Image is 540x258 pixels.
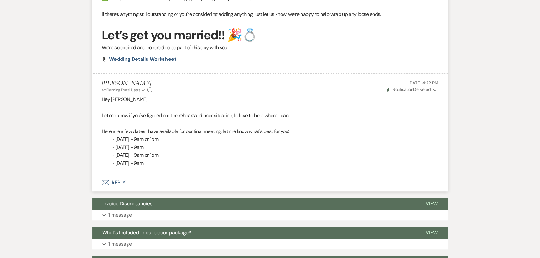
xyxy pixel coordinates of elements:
h5: [PERSON_NAME] [102,79,152,87]
span: View [426,229,438,236]
p: 1 message [108,240,132,248]
button: Invoice Discrepancies [92,198,416,210]
span: We’re so excited and honored to be part of this day with you! [102,44,228,51]
p: Here are a few dates I have available for our final meeting, let me know what's best for you: [102,127,438,136]
span: [DATE] 4:22 PM [408,80,438,86]
span: What's Included in our decor package? [102,229,191,236]
p: Hey [PERSON_NAME]! [102,95,438,103]
span: to: Planning Portal Users [102,88,140,93]
button: View [416,198,448,210]
span: Invoice Discrepancies [102,200,152,207]
li: [DATE] - 9am [108,159,438,167]
button: 1 message [92,239,448,249]
li: [DATE] - 9am or 1pm [108,151,438,159]
li: [DATE] - 9am or 1pm [108,135,438,143]
button: 1 message [92,210,448,220]
button: What's Included in our decor package? [92,227,416,239]
span: Wedding Details Worksheet [109,56,176,62]
button: NotificationDelivered [386,86,438,93]
p: If there’s anything still outstanding or you’re considering adding anything, just let us know, we... [102,10,438,18]
span: Delivered [387,87,431,92]
strong: Let’s get you married!! 🎉💍 [102,27,257,43]
p: 1 message [108,211,132,219]
button: View [416,227,448,239]
li: [DATE] - 9am [108,143,438,151]
span: Notification [392,87,413,92]
p: Let me know if you've figured out the rehearsal dinner situation, I'd love to help where I can! [102,112,438,120]
span: View [426,200,438,207]
a: Wedding Details Worksheet [109,57,176,62]
button: to: Planning Portal Users [102,87,146,93]
button: Reply [92,174,448,191]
